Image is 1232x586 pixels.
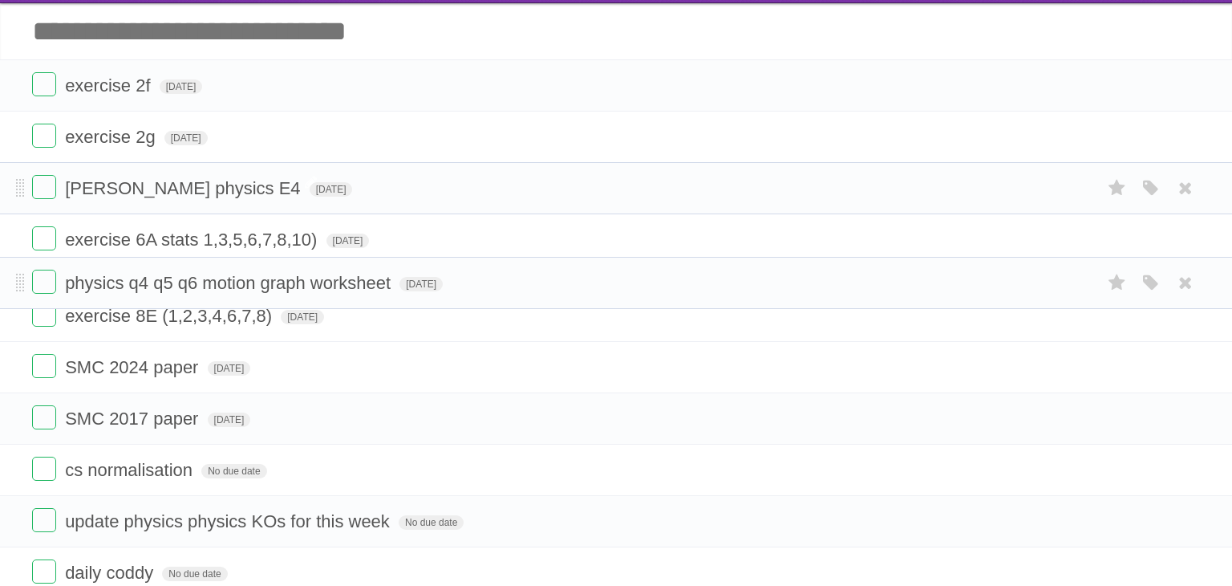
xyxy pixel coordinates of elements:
label: Done [32,405,56,429]
label: Done [32,303,56,327]
label: Done [32,72,56,96]
span: [DATE] [310,182,353,197]
span: SMC 2024 paper [65,357,202,377]
label: Done [32,354,56,378]
label: Done [32,560,56,584]
span: [DATE] [164,131,208,145]
span: SMC 2017 paper [65,409,202,429]
span: No due date [201,464,266,478]
span: exercise 2f [65,75,154,96]
span: [DATE] [160,79,203,94]
span: daily coddy [65,563,157,583]
label: Done [32,226,56,250]
label: Done [32,270,56,294]
span: cs normalisation [65,460,197,480]
span: update physics physics KOs for this week [65,511,394,531]
label: Done [32,457,56,481]
span: [DATE] [208,413,251,427]
span: [DATE] [208,361,251,376]
span: [DATE] [326,234,370,248]
span: [PERSON_NAME] physics E4 [65,178,304,198]
label: Star task [1102,270,1133,296]
label: Done [32,508,56,532]
span: physics q4 q5 q6 motion graph worksheet [65,273,395,293]
span: exercise 6A stats 1,3,5,6,7,8,10) [65,230,321,250]
span: [DATE] [399,277,443,291]
span: exercise 2g [65,127,160,147]
span: [DATE] [281,310,324,324]
label: Done [32,175,56,199]
span: No due date [399,515,464,530]
label: Star task [1102,175,1133,201]
span: No due date [162,567,227,581]
span: exercise 8E (1,2,3,4,6,7,8) [65,306,276,326]
label: Done [32,124,56,148]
